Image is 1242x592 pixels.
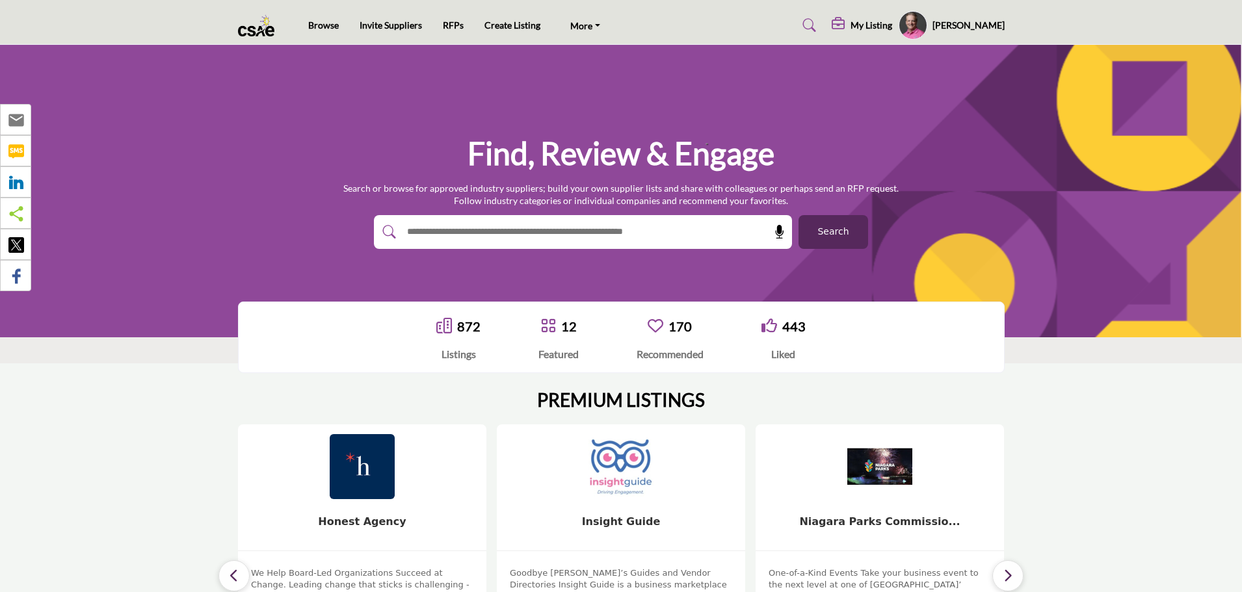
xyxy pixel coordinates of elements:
[360,19,422,31] a: Invite Suppliers
[761,318,777,333] i: Go to Liked
[761,346,806,362] div: Liked
[899,11,927,40] button: Show hide supplier dropdown
[851,19,892,31] h5: My Listing
[538,346,579,362] div: Featured
[330,434,395,499] img: Honest Agency
[561,16,609,34] a: More
[484,19,540,31] a: Create Listing
[932,19,1005,32] h5: [PERSON_NAME]
[588,434,654,499] img: Insight Guide
[436,346,481,362] div: Listings
[799,515,960,528] a: Niagara Parks Commissio...
[308,19,339,31] a: Browse
[457,318,481,334] a: 872
[468,133,774,174] h1: Find, Review & Engage
[537,389,705,411] h2: PREMIUM LISTINGS
[790,15,825,36] a: Search
[668,318,692,334] a: 170
[799,215,868,249] button: Search
[847,434,912,499] img: Niagara Parks Commissio...
[817,225,849,238] span: Search
[318,515,406,528] a: Honest Agency
[443,19,464,31] a: RFPs
[540,318,556,335] a: Go to Featured
[637,346,704,362] div: Recommended
[648,318,663,335] a: Go to Recommended
[582,515,661,528] a: Insight Guide
[238,15,282,36] img: Site Logo
[343,182,899,207] p: Search or browse for approved industry suppliers; build your own supplier lists and share with co...
[561,318,577,334] a: 12
[782,318,806,334] a: 443
[832,18,892,33] div: My Listing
